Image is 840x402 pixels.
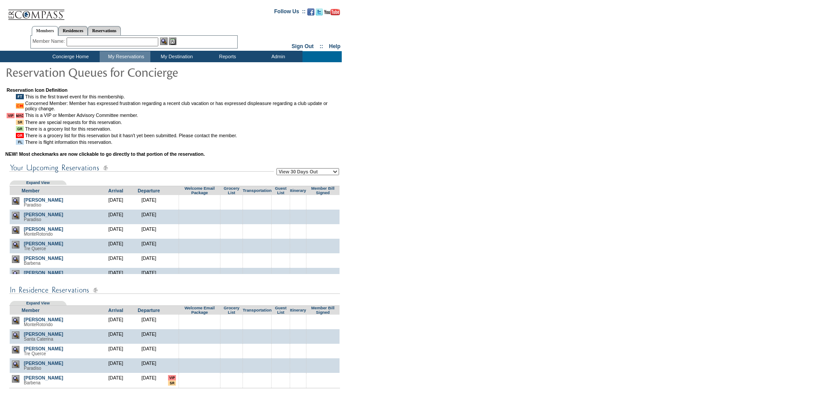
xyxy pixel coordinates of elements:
a: Welcome Email Package [184,186,214,195]
a: Members [32,26,59,36]
td: [DATE] [132,358,165,373]
input: There are special requests for this reservation! [168,380,176,386]
td: [DATE] [99,329,132,344]
td: [DATE] [132,344,165,358]
a: Reservations [88,26,121,35]
td: Follow Us :: [274,8,306,18]
span: MonteRotondo [24,232,53,237]
img: icon_HasGroceryList.gif [16,126,24,131]
img: icon_IsVip.gif [7,113,15,118]
a: [PERSON_NAME] [24,331,63,337]
a: Departure [138,188,160,193]
span: Paradiso [24,203,41,207]
td: My Reservations [100,51,150,62]
img: blank.gif [231,331,232,332]
img: view [12,317,19,324]
b: Reservation Icon Definition [7,87,67,93]
a: [PERSON_NAME] [24,361,63,366]
span: Tre Querce [24,351,46,356]
img: blank.gif [231,361,232,361]
td: [DATE] [132,224,165,239]
a: Guest List [275,306,286,315]
img: subTtlConUpcomingReservatio.gif [9,162,274,173]
a: [PERSON_NAME] [24,375,63,380]
td: [DATE] [132,253,165,268]
td: [DATE] [132,315,165,329]
td: [DATE] [132,373,165,388]
a: Expand View [26,180,49,185]
div: Member Name: [33,38,67,45]
img: icon_HasFlightInfo.gif [16,139,24,145]
td: [DATE] [99,195,132,210]
td: [DATE] [99,315,132,329]
a: Itinerary [290,308,306,312]
td: [DATE] [132,210,165,224]
img: view [12,212,19,219]
a: Grocery List [224,306,239,315]
img: icon_HasGroceryListNotSubmitted.gif [16,133,24,138]
a: Become our fan on Facebook [307,11,314,16]
img: blank.gif [231,255,232,256]
td: This is a VIP or Member Advisory Committee member. [25,113,340,118]
a: Arrival [108,188,123,193]
a: [PERSON_NAME] [24,241,63,246]
img: blank.gif [199,361,200,361]
td: Concierge Home [39,51,100,62]
span: Tre Querce [24,246,46,251]
a: Guest List [275,186,286,195]
a: [PERSON_NAME] [24,317,63,322]
span: Paradiso [24,366,41,371]
a: Itinerary [290,188,306,193]
a: Help [329,43,340,49]
a: [PERSON_NAME] [24,212,63,217]
img: icon_IsCM.gif [16,103,24,109]
img: blank.gif [199,226,200,227]
td: [DATE] [99,210,132,224]
td: There is a grocery list for this reservation. [25,126,340,131]
td: [DATE] [132,195,165,210]
td: [DATE] [99,224,132,239]
img: Reservations [169,38,176,45]
td: [DATE] [132,268,165,282]
a: Departure [138,308,160,313]
img: blank.gif [231,197,232,198]
td: [DATE] [99,268,132,282]
a: Follow us on Twitter [316,11,323,16]
a: Member Bill Signed [311,306,335,315]
img: Become our fan on Facebook [307,8,314,15]
span: :: [320,43,323,49]
span: Barbena [24,261,41,266]
a: Welcome Email Package [184,306,214,315]
img: blank.gif [199,331,200,332]
img: view [12,331,19,339]
a: [PERSON_NAME] [24,270,63,275]
a: [PERSON_NAME] [24,346,63,351]
img: view [12,346,19,353]
span: Barbena [24,380,41,385]
img: pgTtlBigConResQ.gif [5,63,182,81]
